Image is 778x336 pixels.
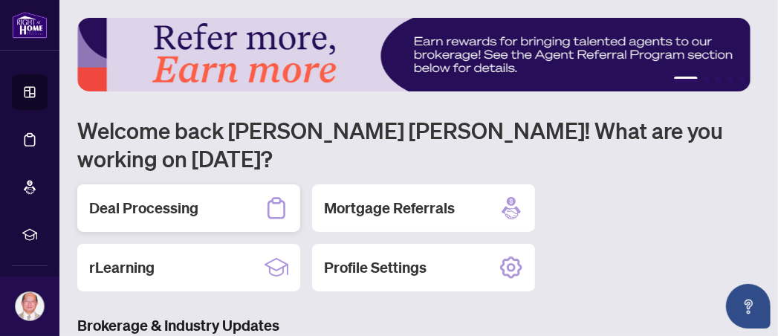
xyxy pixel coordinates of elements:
button: 4 [727,77,733,83]
h2: Profile Settings [324,257,427,278]
img: logo [12,11,48,39]
button: 3 [716,77,722,83]
img: Slide 0 [77,18,751,91]
button: 5 [739,77,745,83]
button: 1 [674,77,698,83]
h1: Welcome back [PERSON_NAME] [PERSON_NAME]! What are you working on [DATE]? [77,116,760,172]
h3: Brokerage & Industry Updates [77,315,760,336]
button: 2 [704,77,710,83]
h2: rLearning [89,257,155,278]
h2: Deal Processing [89,198,198,219]
button: Open asap [726,284,771,329]
h2: Mortgage Referrals [324,198,455,219]
img: Profile Icon [16,292,44,320]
